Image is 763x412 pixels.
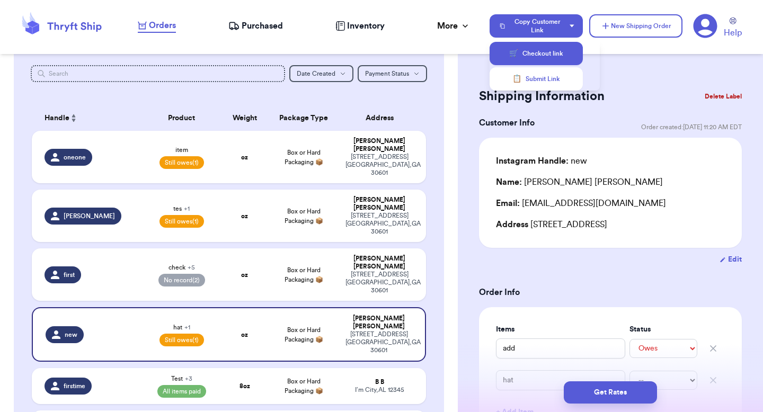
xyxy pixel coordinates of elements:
span: 📋 [512,74,521,84]
th: Product [142,105,221,131]
span: Instagram Handle: [496,157,569,165]
span: first [64,271,75,279]
span: Still owes (1) [159,156,204,169]
th: Weight [221,105,268,131]
a: Purchased [228,20,283,32]
button: Payment Status [358,65,427,82]
span: Box or Hard Packaging 📦 [285,208,323,224]
span: Payment Status [365,70,409,77]
span: + 3 [185,375,192,382]
button: 🛒Checkout link [490,42,583,65]
span: + 1 [184,324,190,330]
h2: Shipping Information [479,88,605,105]
div: [PERSON_NAME] [PERSON_NAME] [345,196,413,212]
strong: oz [241,213,248,219]
span: Box or Hard Packaging 📦 [285,149,323,165]
span: Box or Hard Packaging 📦 [285,267,323,283]
th: Address [339,105,426,131]
span: Handle [45,113,69,124]
span: All items paid [157,385,206,398]
div: [STREET_ADDRESS] [GEOGRAPHIC_DATA] , GA 30601 [345,330,412,354]
div: B B [345,378,413,386]
div: new [496,155,587,167]
button: New Shipping Order [589,14,682,38]
span: Help [724,26,742,39]
div: More [437,20,471,32]
div: [PERSON_NAME] [PERSON_NAME] [496,176,663,189]
button: Delete Label [700,85,746,108]
input: Search [31,65,285,82]
div: [PERSON_NAME] [PERSON_NAME] [345,137,413,153]
strong: oz [241,332,248,338]
span: Box or Hard Packaging 📦 [285,327,323,343]
button: Sort ascending [69,112,78,124]
span: Orders [149,19,176,32]
button: Copy Customer Link [490,14,583,38]
span: new [65,330,77,339]
h3: Order Info [479,286,742,299]
span: Inventory [347,20,385,32]
span: + 1 [184,205,190,212]
div: [STREET_ADDRESS] [GEOGRAPHIC_DATA] , GA 30601 [345,212,413,236]
span: firstime [64,382,85,390]
div: [EMAIL_ADDRESS][DOMAIN_NAME] [496,197,725,210]
span: Address [496,220,528,229]
span: Still owes (1) [159,215,204,228]
a: Inventory [335,20,385,32]
div: I’m City , AL 12345 [345,386,413,394]
span: No record (2) [158,274,205,286]
span: oneone [64,153,86,162]
button: 📋Submit Link [490,67,583,91]
button: Date Created [289,65,353,82]
span: Email: [496,199,520,208]
span: hat [173,323,190,332]
a: Help [724,17,742,39]
span: Order created: [DATE] 11:20 AM EDT [641,123,742,131]
span: Still owes (1) [159,334,204,346]
span: Date Created [297,70,335,77]
span: Name: [496,178,522,186]
span: Test [171,374,192,383]
strong: 8 oz [239,383,250,389]
span: item [175,146,188,154]
span: tes [173,204,190,213]
span: + 5 [188,264,195,271]
div: [STREET_ADDRESS] [GEOGRAPHIC_DATA] , GA 30601 [345,153,413,177]
span: 🛒 [509,48,518,59]
span: Box or Hard Packaging 📦 [285,378,323,394]
label: Items [496,324,625,335]
h3: Customer Info [479,117,535,129]
strong: oz [241,272,248,278]
th: Package Type [268,105,339,131]
span: [PERSON_NAME] [64,212,115,220]
div: [STREET_ADDRESS] [496,218,725,231]
span: Purchased [242,20,283,32]
label: Status [629,324,697,335]
span: check [168,263,195,272]
div: [STREET_ADDRESS] [GEOGRAPHIC_DATA] , GA 30601 [345,271,413,294]
button: Edit [720,254,742,265]
div: [PERSON_NAME] [PERSON_NAME] [345,315,412,330]
strong: oz [241,154,248,160]
div: [PERSON_NAME] [PERSON_NAME] [345,255,413,271]
button: Get Rates [564,381,657,404]
a: Orders [138,19,176,33]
